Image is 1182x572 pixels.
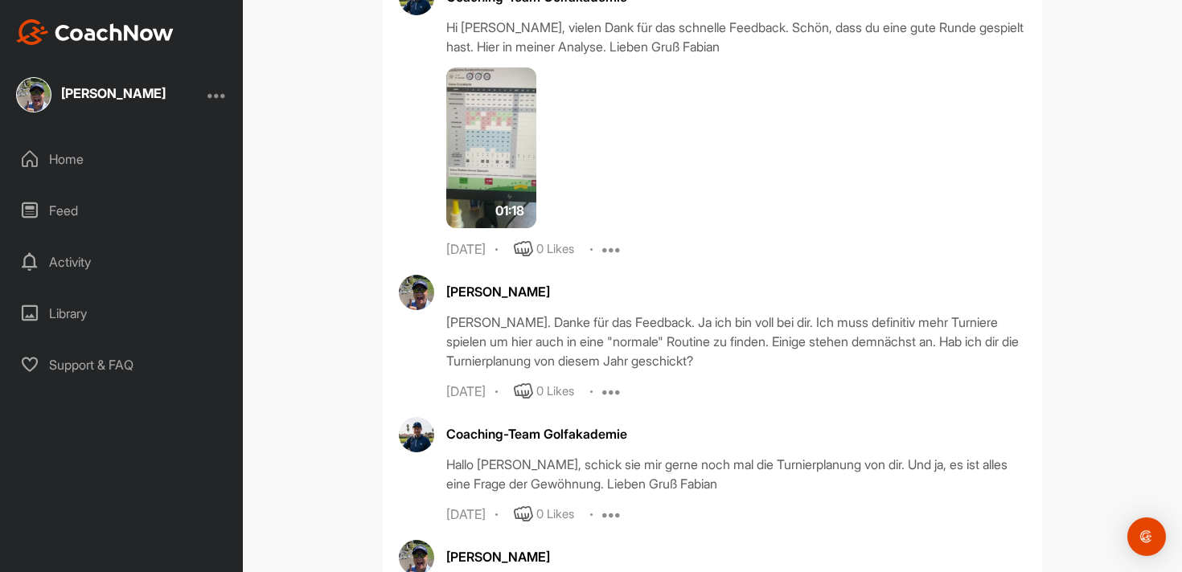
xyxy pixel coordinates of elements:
[536,240,574,259] div: 0 Likes
[446,384,486,400] div: [DATE]
[16,77,51,112] img: square_6eda9b65a72f782496a83b6660c5843b.jpg
[9,139,236,179] div: Home
[446,313,1026,370] div: [PERSON_NAME]. Danke für das Feedback. Ja ich bin voll bei dir. Ich muss definitiv mehr Turniere ...
[9,190,236,231] div: Feed
[399,275,434,310] img: avatar
[446,282,1026,301] div: [PERSON_NAME]
[9,242,236,282] div: Activity
[399,417,434,452] img: avatar
[446,455,1026,493] div: Hallo [PERSON_NAME], schick sie mir gerne noch mal die Turnierplanung von dir. Und ja, es ist all...
[61,87,166,100] div: [PERSON_NAME]
[495,201,524,220] span: 01:18
[446,547,1026,566] div: [PERSON_NAME]
[536,505,574,524] div: 0 Likes
[16,19,174,45] img: CoachNow
[9,293,236,333] div: Library
[536,382,574,401] div: 0 Likes
[446,18,1026,56] div: Hi [PERSON_NAME], vielen Dank für das schnelle Feedback. Schön, dass du eine gute Runde gespielt ...
[446,67,536,228] img: media
[9,345,236,385] div: Support & FAQ
[446,424,1026,443] div: Coaching-Team Golfakademie
[446,242,486,258] div: [DATE]
[446,507,486,523] div: [DATE]
[1127,517,1166,556] div: Open Intercom Messenger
